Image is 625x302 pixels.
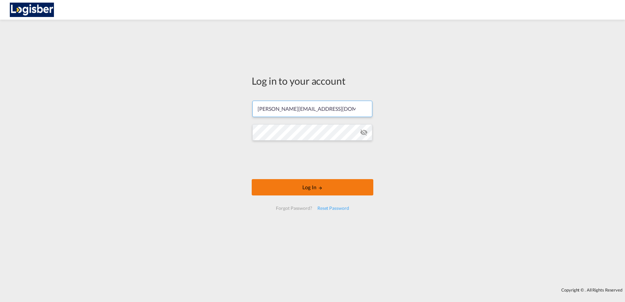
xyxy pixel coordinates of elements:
[360,128,368,136] md-icon: icon-eye-off
[252,101,372,117] input: Enter email/phone number
[252,74,373,88] div: Log in to your account
[10,3,54,17] img: d7a75e507efd11eebffa5922d020a472.png
[315,202,352,214] div: Reset Password
[263,147,362,173] iframe: reCAPTCHA
[252,179,373,195] button: LOGIN
[273,202,314,214] div: Forgot Password?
